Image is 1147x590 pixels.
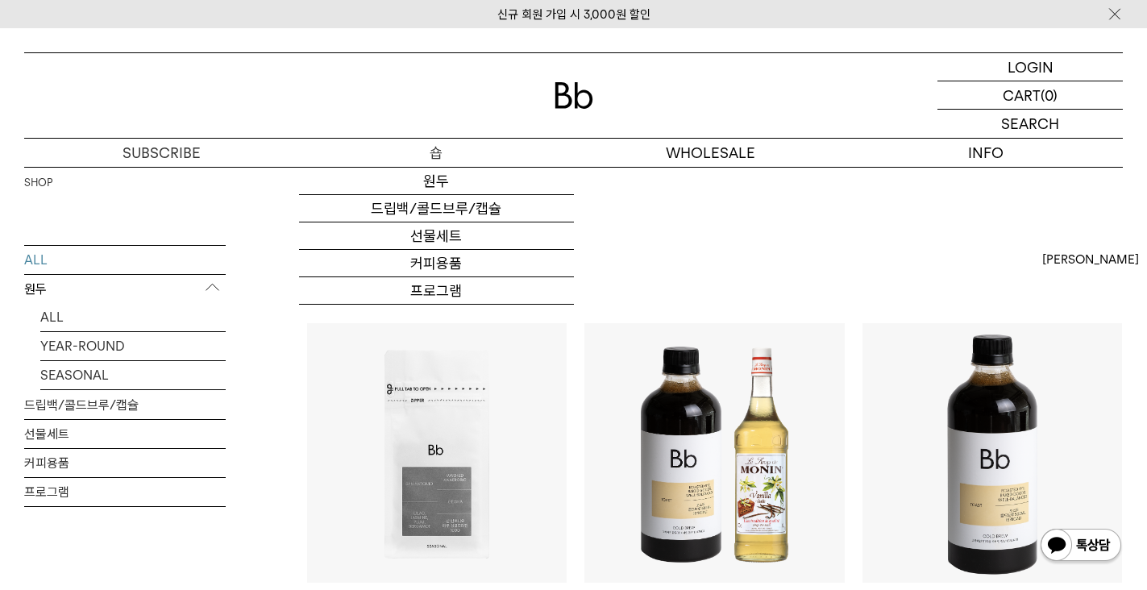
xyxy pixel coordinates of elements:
a: 드립백/콜드브루/캡슐 [299,195,574,222]
img: 로고 [555,82,593,109]
p: CART [1003,81,1041,109]
img: 토스트 콜드브루 500ml [862,323,1122,583]
a: SHOP [24,175,52,191]
a: 신규 회원 가입 시 3,000원 할인 [497,7,650,22]
img: 카카오톡 채널 1:1 채팅 버튼 [1039,527,1123,566]
a: CART (0) [937,81,1123,110]
p: SEARCH [1001,110,1059,138]
a: ALL [40,303,226,331]
p: LOGIN [1008,53,1053,81]
a: 프로그램 [299,277,574,305]
p: INFO [848,139,1123,167]
a: 드립백/콜드브루/캡슐 [24,391,226,419]
a: 프로그램 [24,478,226,506]
img: 토스트 콜드브루 x 바닐라 시럽 세트 [584,323,844,583]
a: 원두 [299,168,574,195]
a: SEASONAL [40,361,226,389]
a: ALL [24,246,226,274]
p: WHOLESALE [574,139,849,167]
a: LOGIN [937,53,1123,81]
p: (0) [1041,81,1058,109]
a: 숍 [299,139,574,167]
span: [PERSON_NAME] [1042,250,1139,269]
a: SUBSCRIBE [24,139,299,167]
a: YEAR-ROUND [40,332,226,360]
img: 산 안토니오: 게이샤 [307,323,567,583]
a: 선물세트 [299,222,574,250]
a: 커피용품 [299,250,574,277]
p: 원두 [24,275,226,304]
a: 선물세트 [24,420,226,448]
a: 커피용품 [24,449,226,477]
